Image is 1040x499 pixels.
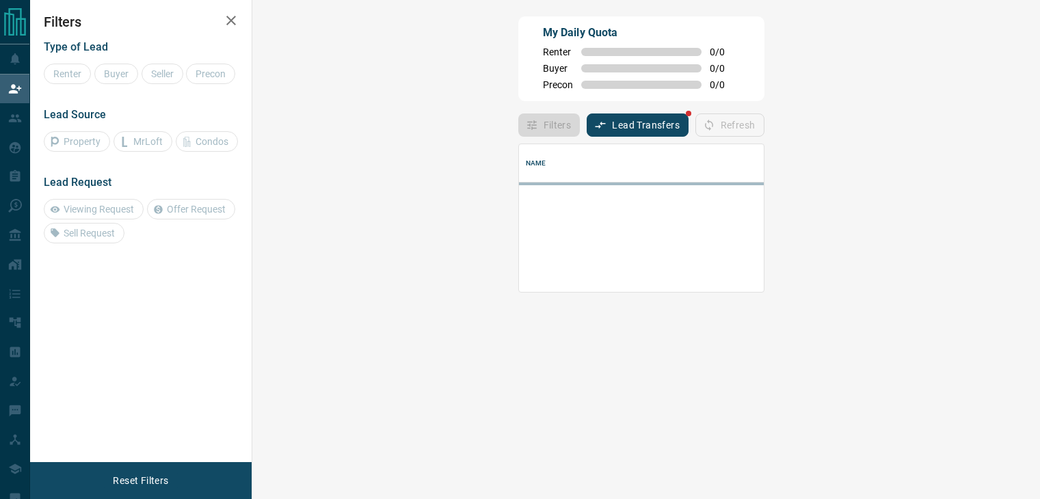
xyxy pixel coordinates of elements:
[44,14,238,30] h2: Filters
[526,144,546,183] div: Name
[44,108,106,121] span: Lead Source
[44,176,111,189] span: Lead Request
[587,113,689,137] button: Lead Transfers
[104,469,177,492] button: Reset Filters
[519,144,772,183] div: Name
[710,63,740,74] span: 0 / 0
[710,79,740,90] span: 0 / 0
[543,63,573,74] span: Buyer
[710,46,740,57] span: 0 / 0
[543,46,573,57] span: Renter
[44,40,108,53] span: Type of Lead
[543,79,573,90] span: Precon
[543,25,740,41] p: My Daily Quota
